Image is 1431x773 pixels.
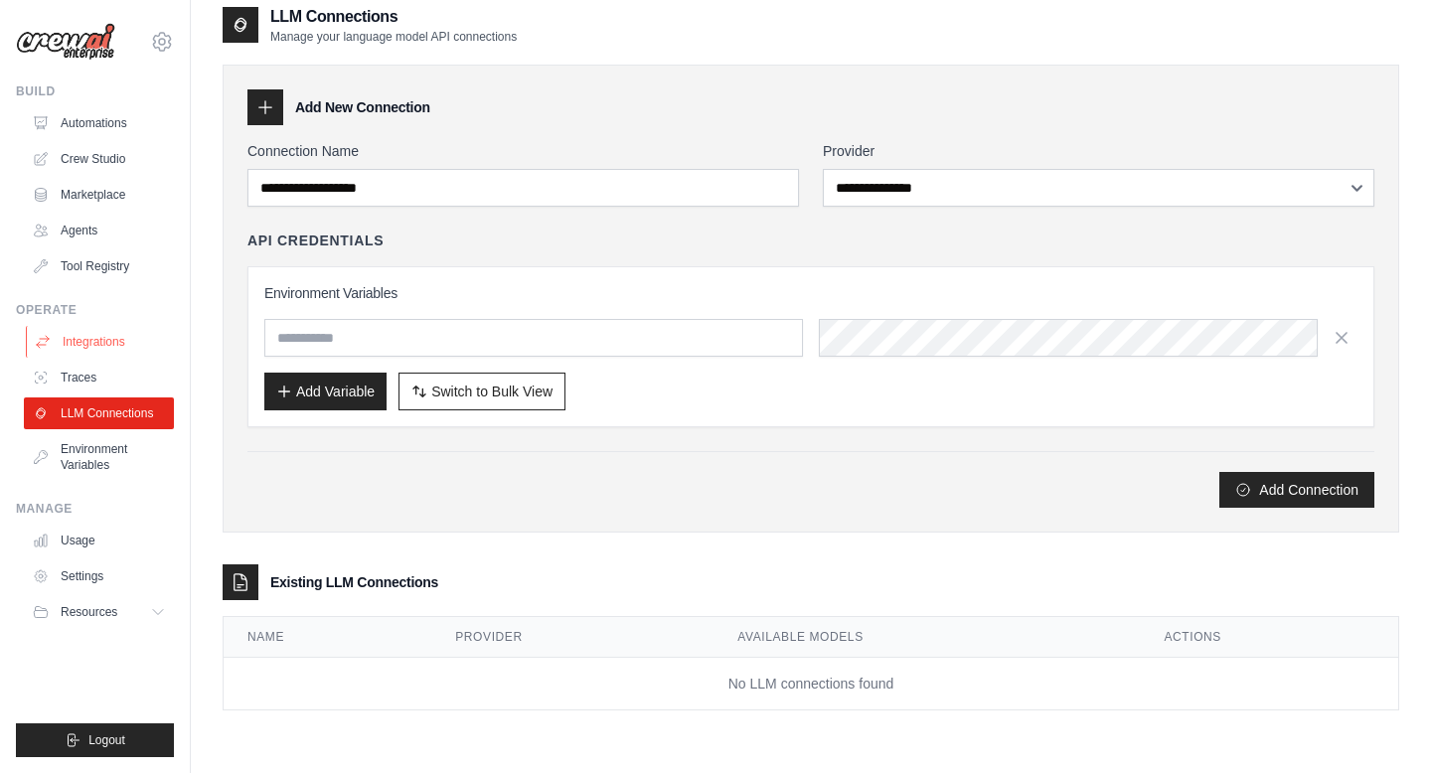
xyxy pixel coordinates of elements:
[24,362,174,393] a: Traces
[24,179,174,211] a: Marketplace
[24,596,174,628] button: Resources
[24,215,174,246] a: Agents
[270,5,517,29] h2: LLM Connections
[24,250,174,282] a: Tool Registry
[714,617,1140,658] th: Available Models
[264,373,387,410] button: Add Variable
[24,397,174,429] a: LLM Connections
[224,617,431,658] th: Name
[16,302,174,318] div: Operate
[16,501,174,517] div: Manage
[1140,617,1398,658] th: Actions
[431,382,553,401] span: Switch to Bulk View
[24,433,174,481] a: Environment Variables
[224,658,1398,710] td: No LLM connections found
[823,141,1374,161] label: Provider
[247,231,384,250] h4: API Credentials
[270,572,438,592] h3: Existing LLM Connections
[61,604,117,620] span: Resources
[16,23,115,61] img: Logo
[1219,472,1374,508] button: Add Connection
[88,732,125,748] span: Logout
[264,283,1357,303] h3: Environment Variables
[24,525,174,556] a: Usage
[270,29,517,45] p: Manage your language model API connections
[24,107,174,139] a: Automations
[26,326,176,358] a: Integrations
[16,723,174,757] button: Logout
[247,141,799,161] label: Connection Name
[398,373,565,410] button: Switch to Bulk View
[295,97,430,117] h3: Add New Connection
[24,560,174,592] a: Settings
[24,143,174,175] a: Crew Studio
[16,83,174,99] div: Build
[431,617,714,658] th: Provider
